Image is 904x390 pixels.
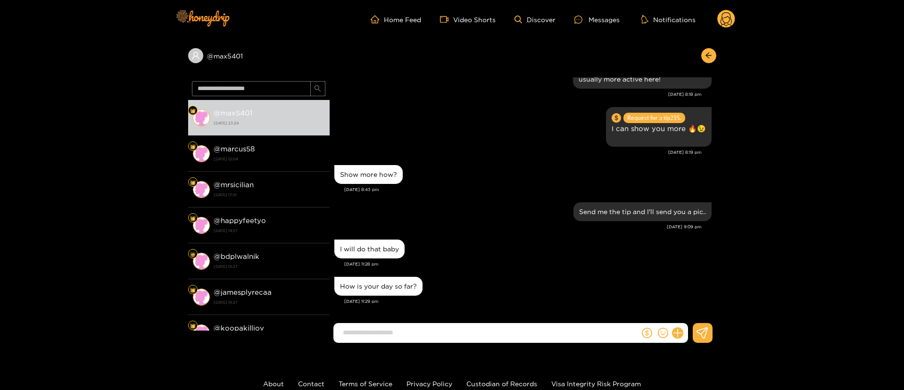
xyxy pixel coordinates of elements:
[193,181,210,198] img: conversation
[214,324,264,332] strong: @ koopakilljoy
[701,48,716,63] button: arrow-left
[214,145,255,153] strong: @ marcus58
[214,191,325,199] strong: [DATE] 17:51
[334,165,403,184] div: Sep. 22, 8:43 pm
[639,15,698,24] button: Notifications
[190,287,196,293] img: Fan Level
[440,15,496,24] a: Video Shorts
[344,261,712,267] div: [DATE] 11:28 pm
[344,186,712,193] div: [DATE] 8:43 pm
[334,149,702,156] div: [DATE] 8:19 pm
[573,202,712,221] div: Sep. 22, 9:09 pm
[340,245,399,253] div: I will do that baby
[214,262,325,271] strong: [DATE] 18:27
[190,323,196,329] img: Fan Level
[640,326,654,340] button: dollar
[612,123,706,134] p: I can show you more 🔥😉
[214,288,272,296] strong: @ jamesplyrecaa
[612,113,621,123] span: dollar-circle
[188,48,330,63] div: @max5401
[551,380,641,387] a: Visa Integrity Risk Program
[440,15,453,24] span: video-camera
[190,251,196,257] img: Fan Level
[214,298,325,307] strong: [DATE] 18:27
[340,282,417,290] div: How is your day so far?
[623,113,685,123] span: Request for a tip 25 $.
[214,216,266,224] strong: @ happyfeetyo
[514,16,556,24] a: Discover
[263,380,284,387] a: About
[214,119,325,127] strong: [DATE] 23:29
[298,380,324,387] a: Contact
[606,107,712,147] div: Sep. 22, 8:19 pm
[214,252,259,260] strong: @ bdplwalnik
[574,14,620,25] div: Messages
[190,108,196,114] img: Fan Level
[314,85,321,93] span: search
[334,277,423,296] div: Sep. 22, 11:29 pm
[371,15,384,24] span: home
[190,180,196,185] img: Fan Level
[214,226,325,235] strong: [DATE] 14:57
[642,328,652,338] span: dollar
[190,144,196,149] img: Fan Level
[340,171,397,178] div: Show more how?
[193,145,210,162] img: conversation
[339,380,392,387] a: Terms of Service
[214,155,325,163] strong: [DATE] 12:04
[344,298,712,305] div: [DATE] 11:29 pm
[214,109,252,117] strong: @ max5401
[334,91,702,98] div: [DATE] 8:18 pm
[310,81,325,96] button: search
[214,181,254,189] strong: @ mrsicilian
[371,15,421,24] a: Home Feed
[193,253,210,270] img: conversation
[193,109,210,126] img: conversation
[334,224,702,230] div: [DATE] 9:09 pm
[406,380,452,387] a: Privacy Policy
[705,52,712,60] span: arrow-left
[190,216,196,221] img: Fan Level
[334,240,405,258] div: Sep. 22, 11:28 pm
[191,51,200,60] span: user
[658,328,668,338] span: smile
[193,289,210,306] img: conversation
[193,324,210,341] img: conversation
[579,208,706,216] div: Send me the tip and I'll send you a pic..
[193,217,210,234] img: conversation
[466,380,537,387] a: Custodian of Records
